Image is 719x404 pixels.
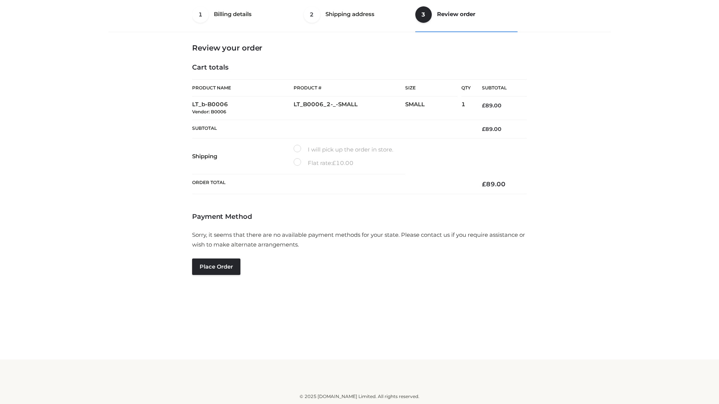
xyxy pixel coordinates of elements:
td: 1 [461,97,471,120]
label: Flat rate: [294,158,354,168]
bdi: 89.00 [482,180,506,188]
span: £ [482,126,485,132]
bdi: 89.00 [482,102,501,109]
th: Subtotal [192,120,471,138]
h4: Payment Method [192,213,527,221]
bdi: 10.00 [332,159,354,166]
td: LT_b-B0006 [192,97,294,120]
th: Shipping [192,138,294,174]
th: Size [405,80,458,97]
th: Product Name [192,79,294,97]
span: £ [482,102,485,109]
th: Qty [461,79,471,97]
div: © 2025 [DOMAIN_NAME] Limited. All rights reserved. [111,393,608,400]
span: £ [482,180,486,188]
bdi: 89.00 [482,126,501,132]
h3: Review your order [192,43,527,52]
th: Product # [294,79,405,97]
td: LT_B0006_2-_-SMALL [294,97,405,120]
small: Vendor: B0006 [192,109,226,114]
span: Sorry, it seems that there are no available payment methods for your state. Please contact us if ... [192,231,525,248]
th: Order Total [192,174,471,194]
button: Place order [192,258,240,275]
h4: Cart totals [192,64,527,72]
td: SMALL [405,97,461,120]
th: Subtotal [471,80,527,97]
label: I will pick up the order in store. [294,145,393,154]
span: £ [332,159,336,166]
